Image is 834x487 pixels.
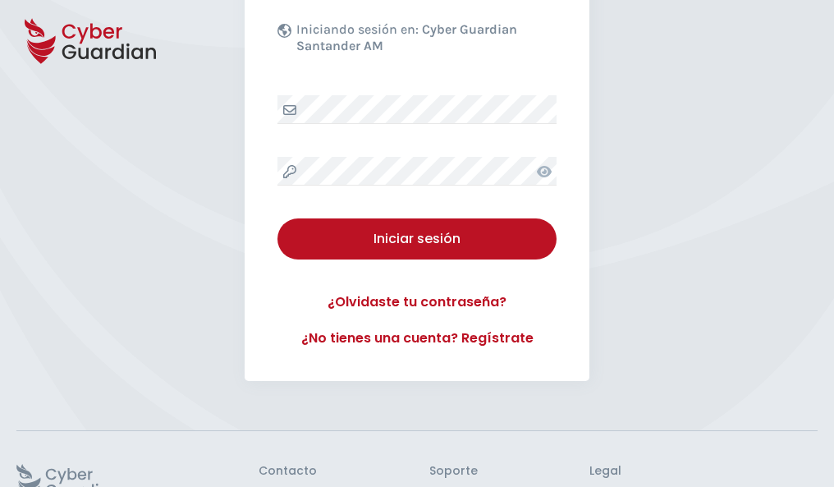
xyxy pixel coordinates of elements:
div: Iniciar sesión [290,229,544,249]
h3: Soporte [429,464,478,479]
a: ¿No tienes una cuenta? Regístrate [277,328,557,348]
button: Iniciar sesión [277,218,557,260]
h3: Contacto [259,464,317,479]
a: ¿Olvidaste tu contraseña? [277,292,557,312]
h3: Legal [589,464,818,479]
